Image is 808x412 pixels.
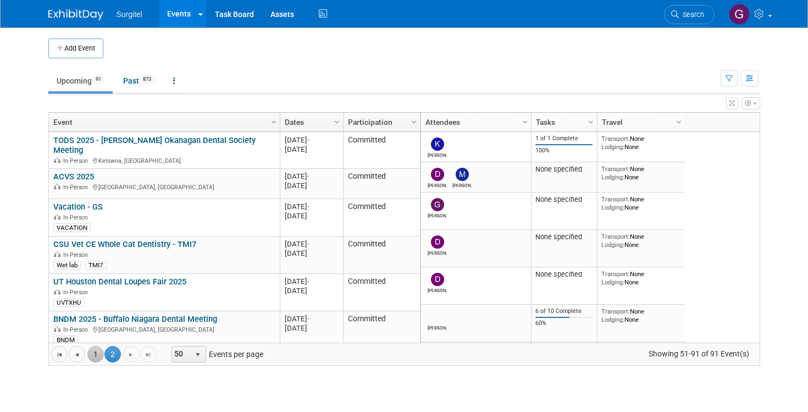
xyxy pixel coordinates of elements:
[87,346,104,362] a: 1
[63,157,91,164] span: In-Person
[157,346,274,362] span: Events per page
[431,273,444,286] img: Dustin Torres
[140,346,157,362] a: Go to the last page
[535,147,593,155] div: 100%
[431,198,444,211] img: Greg Smith
[53,277,186,287] a: UT Houston Dental Loupes Fair 2025
[53,298,85,307] div: UVTXHU
[307,277,309,285] span: -
[63,214,91,221] span: In-Person
[601,204,624,211] span: Lodging:
[535,270,593,279] div: None specified
[285,286,338,295] div: [DATE]
[48,70,113,91] a: Upcoming91
[602,113,678,131] a: Travel
[452,181,472,188] div: Michelle Zwingle
[53,113,273,131] a: Event
[53,182,275,191] div: [GEOGRAPHIC_DATA], [GEOGRAPHIC_DATA]
[535,233,593,241] div: None specified
[409,118,418,127] span: Column Settings
[601,165,630,173] span: Transport:
[585,113,597,129] a: Column Settings
[285,202,338,211] div: [DATE]
[54,289,60,294] img: In-Person Event
[431,138,444,151] img: Kay Munchinsky
[601,173,624,181] span: Lodging:
[54,214,60,219] img: In-Person Event
[343,311,420,349] td: Committed
[729,4,750,25] img: Gregg Szymanski
[307,202,309,211] span: -
[193,350,202,359] span: select
[285,181,338,190] div: [DATE]
[601,307,630,315] span: Transport:
[307,172,309,180] span: -
[63,289,91,296] span: In-Person
[63,326,91,333] span: In-Person
[55,350,64,359] span: Go to the first page
[269,118,278,127] span: Column Settings
[307,136,309,144] span: -
[140,75,154,84] span: 873
[535,195,593,204] div: None specified
[601,233,630,240] span: Transport:
[53,135,256,156] a: TODS 2025 - [PERSON_NAME] Okanagan Dental Society Meeting
[601,135,630,142] span: Transport:
[664,5,715,24] a: Search
[343,169,420,199] td: Committed
[285,145,338,154] div: [DATE]
[428,286,447,293] div: Dustin Torres
[117,10,142,19] span: Surgitel
[601,241,624,249] span: Lodging:
[48,9,103,20] img: ExhibitDay
[285,113,336,131] a: Dates
[425,113,524,131] a: Attendees
[428,323,447,331] div: Gregory Bullaro
[431,168,444,181] img: Daniel Green
[601,165,680,181] div: None None
[333,118,341,127] span: Column Settings
[115,70,163,91] a: Past873
[63,184,91,191] span: In-Person
[601,316,624,323] span: Lodging:
[172,347,191,362] span: 50
[53,336,78,344] div: BNDM
[285,314,338,323] div: [DATE]
[586,118,595,127] span: Column Settings
[601,278,624,286] span: Lodging:
[431,235,444,249] img: Daniel Green
[601,270,680,286] div: None None
[53,261,81,270] div: Wet lab
[521,118,529,127] span: Column Settings
[285,172,338,181] div: [DATE]
[123,346,139,362] a: Go to the next page
[343,199,420,237] td: Committed
[53,223,91,232] div: VACATION
[535,320,593,327] div: 60%
[428,151,447,158] div: Kay Munchinsky
[53,172,94,182] a: ACVS 2025
[54,184,60,189] img: In-Person Event
[268,113,280,129] a: Column Settings
[601,233,680,249] div: None None
[601,135,680,151] div: None None
[63,251,91,259] span: In-Person
[85,261,107,270] div: TMI7
[536,113,590,131] a: Tasks
[331,113,343,129] a: Column Settings
[54,251,60,257] img: In-Person Event
[53,239,196,249] a: CSU Vet CE Whole Cat Dentistry - TMI7
[307,315,309,323] span: -
[104,346,121,362] span: 2
[285,211,338,221] div: [DATE]
[456,168,469,181] img: Michelle Zwingle
[92,75,104,84] span: 91
[674,118,683,127] span: Column Settings
[285,323,338,333] div: [DATE]
[428,211,447,218] div: Greg Smith
[53,325,275,334] div: [GEOGRAPHIC_DATA], [GEOGRAPHIC_DATA]
[535,165,593,174] div: None specified
[601,143,624,151] span: Lodging:
[601,270,630,278] span: Transport:
[535,135,593,142] div: 1 of 1 Complete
